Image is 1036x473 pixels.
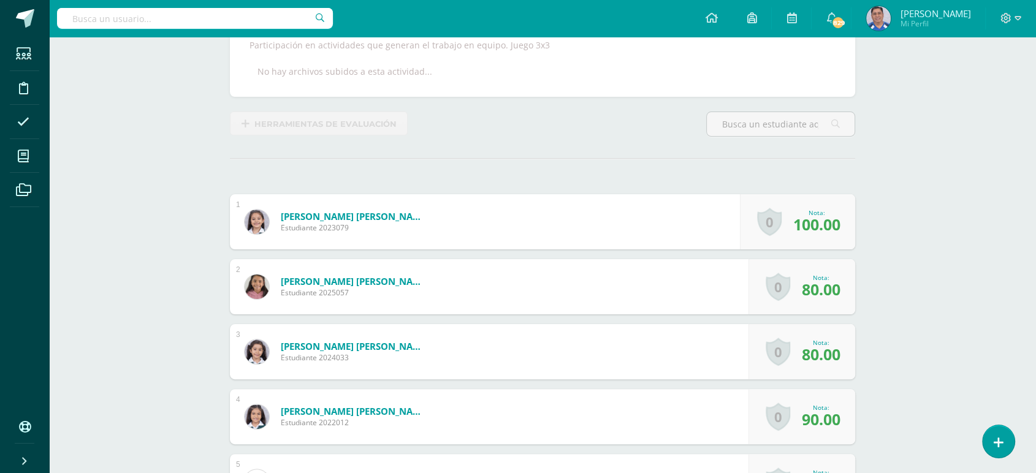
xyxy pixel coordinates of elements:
span: Herramientas de evaluación [254,113,397,135]
span: Estudiante 2022012 [281,417,428,428]
input: Busca un estudiante aquí... [707,112,855,136]
a: 0 [766,273,790,301]
a: [PERSON_NAME] [PERSON_NAME] [281,405,428,417]
div: Nota: [802,273,840,282]
a: [PERSON_NAME] [PERSON_NAME] [281,210,428,222]
div: Nota: [793,208,840,217]
span: Estudiante 2023079 [281,222,428,233]
a: [PERSON_NAME] [PERSON_NAME] [281,340,428,352]
img: a70d0038ccf6c87a58865f66233eda2a.png [866,6,891,31]
span: 829 [831,16,845,29]
a: 0 [766,403,790,431]
span: Estudiante 2025057 [281,287,428,298]
img: e964b1f5876ebe7bc53841ae176e2752.png [245,210,269,234]
span: 100.00 [793,214,840,235]
a: 0 [766,338,790,366]
a: 0 [757,208,782,236]
span: Estudiante 2024033 [281,352,428,363]
span: 90.00 [802,409,840,429]
input: Busca un usuario... [57,8,333,29]
img: bec90f94dde4bf472164bd96d5bacfb7.png [245,274,269,299]
span: Mi Perfil [900,18,970,29]
span: [PERSON_NAME] [900,7,970,20]
a: [PERSON_NAME] [PERSON_NAME] [281,275,428,287]
div: Nota: [802,403,840,412]
img: ebdafb33aff4b5148a4630652fa79d25.png [245,404,269,429]
div: No hay archivos subidos a esta actividad... [257,66,432,77]
div: Participación en actividades que generan el trabajo en equipo. Juego 3x3 [245,39,840,51]
span: 80.00 [802,344,840,365]
img: 6768883f80b9b5c5e6a4994ad27e08ae.png [245,339,269,364]
span: 80.00 [802,279,840,300]
div: Nota: [802,338,840,347]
